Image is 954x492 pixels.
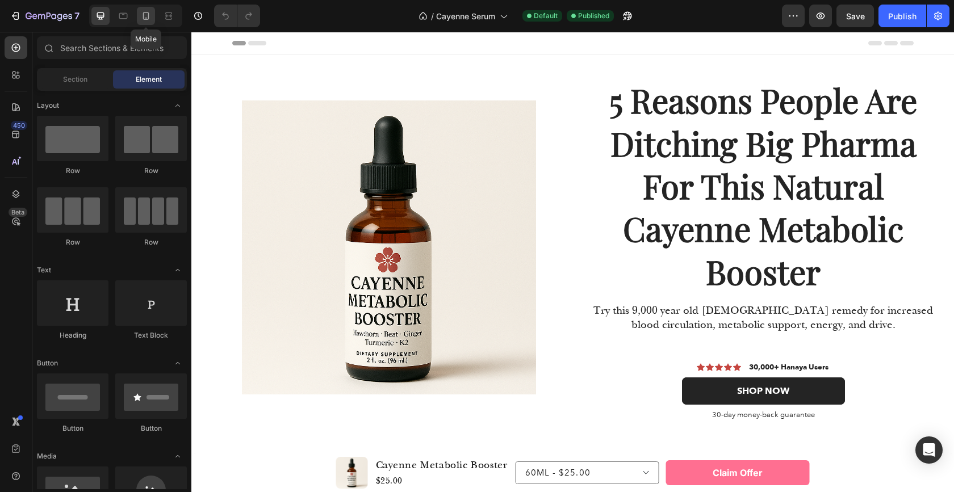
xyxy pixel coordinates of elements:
input: Search Sections & Elements [37,36,187,59]
h1: Cayenne Metabolic Booster [183,424,317,442]
div: Undo/Redo [214,5,260,27]
div: Publish [888,10,917,22]
span: Button [37,358,58,368]
div: Row [37,166,108,176]
div: $25.00 [183,442,317,457]
span: Toggle open [169,96,187,115]
div: Row [115,166,187,176]
span: Try this 9,000 year old [DEMOGRAPHIC_DATA] remedy for increased blood circulation, metabolic supp... [402,272,742,300]
div: Text Block [115,330,187,340]
div: Beta [9,208,27,217]
span: Toggle open [169,447,187,465]
span: Cayenne Serum [436,10,495,22]
a: SHOP NOW [491,346,654,373]
button: Publish [878,5,926,27]
div: Button [37,423,108,434]
span: Toggle open [169,261,187,279]
h1: 5 Reasons People Are Ditching Big Pharma For This Natural Cayenne Metabolic Booster [390,46,755,262]
div: Open Intercom Messenger [915,436,943,464]
div: Row [115,237,187,247]
p: SHOP NOW [546,352,598,366]
div: Button [115,423,187,434]
span: Layout [37,100,59,111]
span: Toggle open [169,354,187,372]
p: 7 [74,9,79,23]
span: / [431,10,434,22]
div: Row [37,237,108,247]
span: Element [136,74,162,85]
span: Save [846,11,865,21]
button: Claim Offer [475,428,618,454]
span: Published [578,11,609,21]
span: Default [534,11,558,21]
div: 450 [11,121,27,130]
span: Media [37,451,57,461]
p: 30-day money-back guarantee [391,379,754,388]
strong: 30,000+ Hanaya Users [558,330,637,339]
button: Save [836,5,874,27]
span: Section [63,74,87,85]
span: Text [37,265,51,275]
button: 7 [5,5,85,27]
iframe: Design area [191,32,954,492]
div: Heading [37,330,108,340]
div: Claim Offer [521,433,571,449]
